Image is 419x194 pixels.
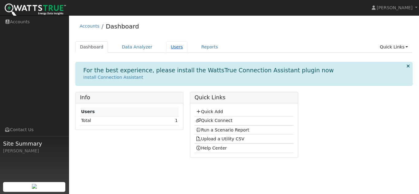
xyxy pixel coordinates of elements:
[3,139,66,148] span: Site Summary
[196,109,223,114] a: Quick Add
[197,41,222,53] a: Reports
[83,67,334,74] h1: For the best experience, please install the WattsTrue Connection Assistant plugin now
[166,41,188,53] a: Users
[194,94,293,101] h5: Quick Links
[175,118,178,123] a: 1
[80,94,179,101] h5: Info
[75,41,108,53] a: Dashboard
[117,41,157,53] a: Data Analyzer
[375,41,413,53] a: Quick Links
[196,146,227,150] a: Help Center
[80,24,99,29] a: Accounts
[81,109,95,114] strong: Users
[83,75,143,80] a: Install Connection Assistant
[196,127,249,132] a: Run a Scenario Report
[80,116,151,125] td: Total
[196,118,233,123] a: Quick Connect
[5,3,66,17] img: WattsTrue
[196,136,244,141] a: Upload a Utility CSV
[106,23,139,30] a: Dashboard
[3,148,66,154] div: [PERSON_NAME]
[377,5,413,10] span: [PERSON_NAME]
[32,184,37,189] img: retrieve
